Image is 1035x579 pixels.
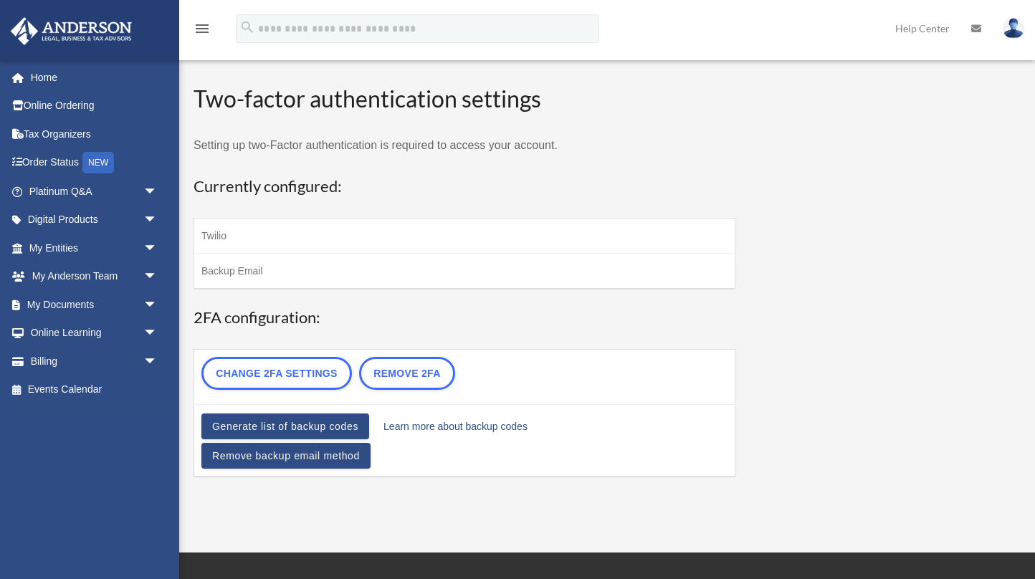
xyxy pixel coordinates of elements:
[143,206,172,235] span: arrow_drop_down
[10,375,179,404] a: Events Calendar
[194,253,735,289] td: Backup Email
[10,262,179,291] a: My Anderson Teamarrow_drop_down
[239,19,255,35] i: search
[143,262,172,292] span: arrow_drop_down
[359,357,455,390] a: Remove 2FA
[82,152,114,173] div: NEW
[143,234,172,263] span: arrow_drop_down
[143,177,172,206] span: arrow_drop_down
[194,135,735,155] p: Setting up two-Factor authentication is required to access your account.
[10,290,179,319] a: My Documentsarrow_drop_down
[143,347,172,376] span: arrow_drop_down
[1003,18,1024,39] img: User Pic
[201,443,371,469] a: Remove backup email method
[10,92,179,120] a: Online Ordering
[10,120,179,148] a: Tax Organizers
[6,17,136,45] img: Anderson Advisors Platinum Portal
[194,83,735,115] h2: Two-factor authentication settings
[10,234,179,262] a: My Entitiesarrow_drop_down
[10,63,179,92] a: Home
[194,218,735,253] td: Twilio
[201,413,369,439] a: Generate list of backup codes
[10,206,179,234] a: Digital Productsarrow_drop_down
[194,20,211,37] i: menu
[10,148,179,178] a: Order StatusNEW
[383,416,528,436] a: Learn more about backup codes
[10,319,179,348] a: Online Learningarrow_drop_down
[143,319,172,348] span: arrow_drop_down
[143,290,172,320] span: arrow_drop_down
[10,347,179,375] a: Billingarrow_drop_down
[10,177,179,206] a: Platinum Q&Aarrow_drop_down
[194,176,735,198] h3: Currently configured:
[194,25,211,37] a: menu
[201,357,352,390] a: Change 2FA settings
[194,307,735,329] h3: 2FA configuration:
